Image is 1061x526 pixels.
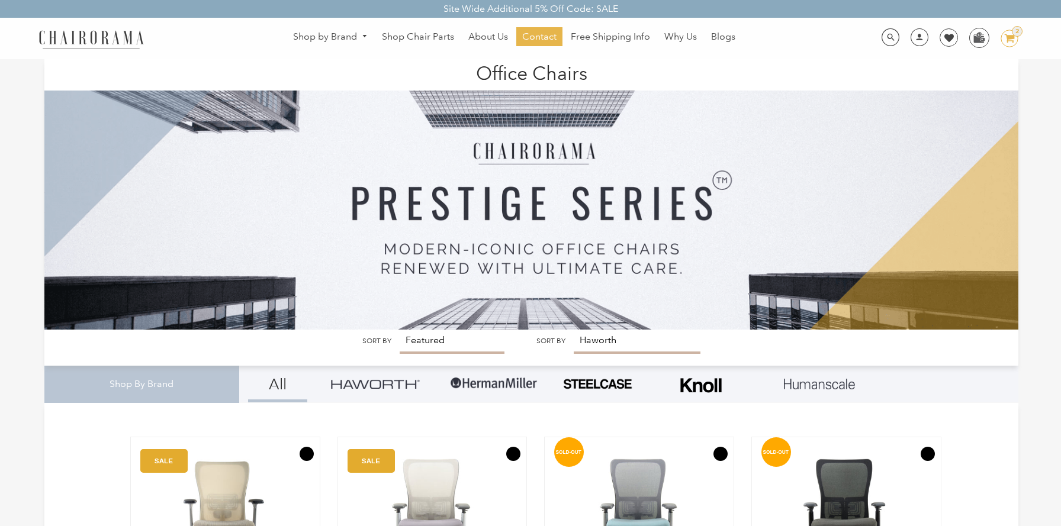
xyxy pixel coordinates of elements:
[705,27,741,46] a: Blogs
[362,337,391,346] label: Sort by
[565,27,656,46] a: Free Shipping Info
[571,31,650,43] span: Free Shipping Info
[248,366,307,402] a: All
[664,31,697,43] span: Why Us
[287,28,374,46] a: Shop by Brand
[921,447,935,461] button: Add to Wishlist
[556,448,582,454] text: SOLD-OUT
[32,28,150,49] img: chairorama
[562,377,633,391] img: PHOTO-2024-07-09-00-53-10-removebg-preview.png
[763,448,789,454] text: SOLD-OUT
[992,30,1018,47] a: 2
[677,370,725,401] img: Frame_4.png
[44,59,1019,330] img: Office Chairs
[376,27,460,46] a: Shop Chair Parts
[201,27,828,49] nav: DesktopNavigation
[300,447,314,461] button: Add to Wishlist
[468,31,508,43] span: About Us
[462,27,514,46] a: About Us
[331,379,420,388] img: Group_4be16a4b-c81a-4a6e-a540-764d0a8faf6e.png
[516,27,562,46] a: Contact
[382,31,454,43] span: Shop Chair Parts
[711,31,735,43] span: Blogs
[506,447,520,461] button: Add to Wishlist
[970,28,988,46] img: WhatsApp_Image_2024-07-12_at_16.23.01.webp
[155,457,173,464] text: SALE
[522,31,557,43] span: Contact
[1012,26,1023,37] div: 2
[44,366,239,403] div: Shop By Brand
[713,447,728,461] button: Add to Wishlist
[362,457,380,464] text: SALE
[56,59,1007,85] h1: Office Chairs
[784,379,855,389] img: Layer_1_1.png
[536,337,565,346] label: Sort by
[449,366,538,401] img: Group-1.png
[658,27,703,46] a: Why Us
